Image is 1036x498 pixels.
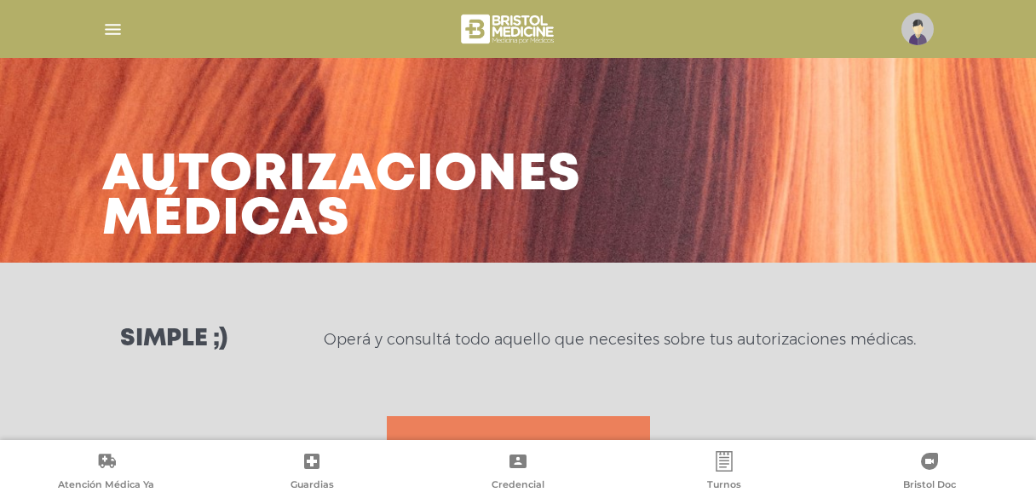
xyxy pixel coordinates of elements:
[621,451,827,495] a: Turnos
[901,13,934,45] img: profile-placeholder.svg
[492,478,544,494] span: Credencial
[324,329,916,350] p: Operá y consultá todo aquello que necesites sobre tus autorizaciones médicas.
[210,451,416,495] a: Guardias
[458,9,560,49] img: bristol-medicine-blanco.png
[102,19,124,40] img: Cober_menu-lines-white.svg
[826,451,1033,495] a: Bristol Doc
[3,451,210,495] a: Atención Médica Ya
[58,478,154,494] span: Atención Médica Ya
[120,327,227,351] h3: Simple ;)
[707,478,741,494] span: Turnos
[415,451,621,495] a: Credencial
[102,153,581,242] h3: Autorizaciones médicas
[903,478,956,494] span: Bristol Doc
[291,478,334,494] span: Guardias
